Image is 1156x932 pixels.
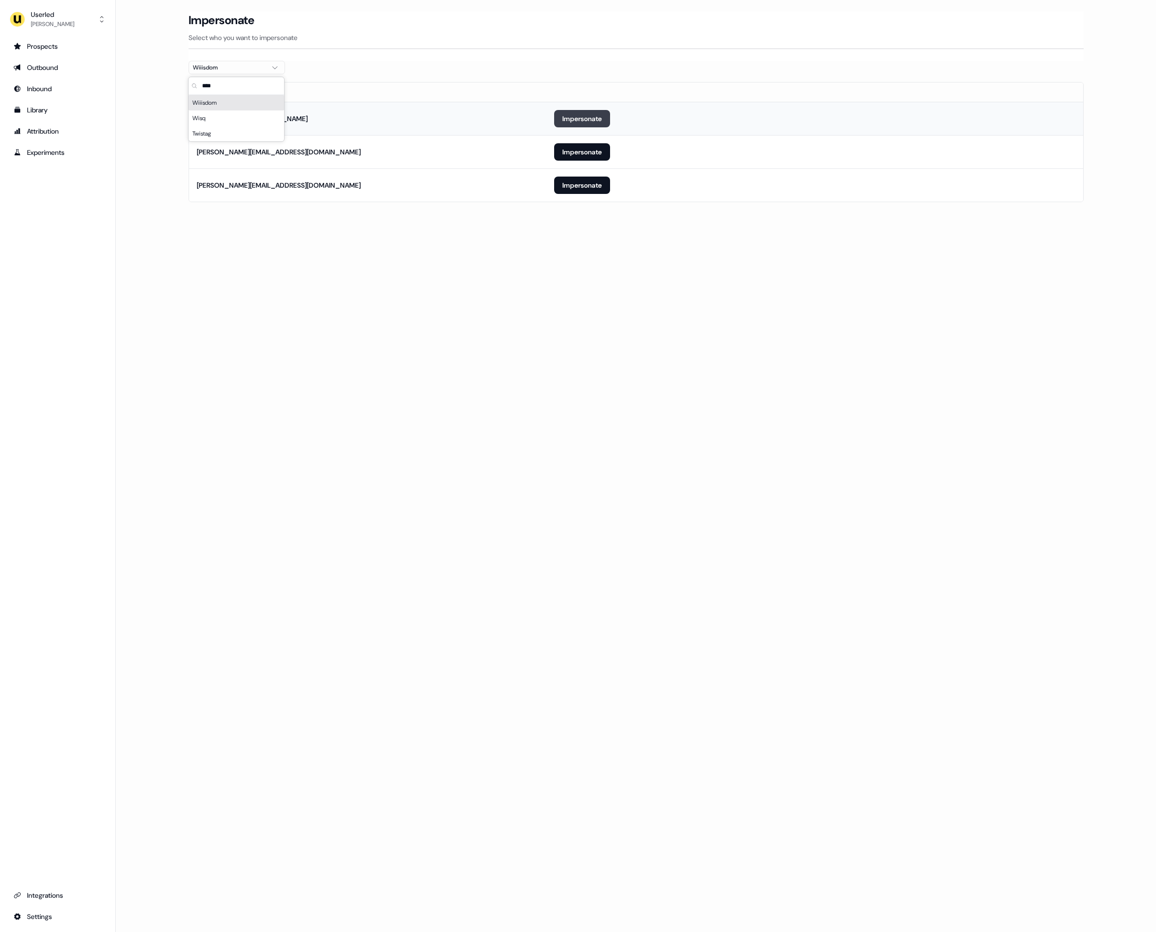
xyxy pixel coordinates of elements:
[8,81,108,96] a: Go to Inbound
[8,60,108,75] a: Go to outbound experience
[31,19,74,29] div: [PERSON_NAME]
[8,8,108,31] button: Userled[PERSON_NAME]
[8,123,108,139] a: Go to attribution
[14,105,102,115] div: Library
[189,126,284,141] div: Twistag
[8,102,108,118] a: Go to templates
[189,82,547,102] th: Email
[14,84,102,94] div: Inbound
[8,39,108,54] a: Go to prospects
[189,95,284,141] div: Suggestions
[197,147,361,157] div: [PERSON_NAME][EMAIL_ADDRESS][DOMAIN_NAME]
[189,61,285,74] button: Wiiisdom
[189,13,255,27] h3: Impersonate
[14,63,102,72] div: Outbound
[14,891,102,900] div: Integrations
[554,110,610,127] button: Impersonate
[14,148,102,157] div: Experiments
[193,63,265,72] div: Wiiisdom
[8,909,108,924] a: Go to integrations
[8,888,108,903] a: Go to integrations
[554,143,610,161] button: Impersonate
[31,10,74,19] div: Userled
[14,41,102,51] div: Prospects
[554,177,610,194] button: Impersonate
[189,33,1084,42] p: Select who you want to impersonate
[8,145,108,160] a: Go to experiments
[189,95,284,110] div: Wiiisdom
[197,180,361,190] div: [PERSON_NAME][EMAIL_ADDRESS][DOMAIN_NAME]
[14,126,102,136] div: Attribution
[14,912,102,921] div: Settings
[189,110,284,126] div: Wisq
